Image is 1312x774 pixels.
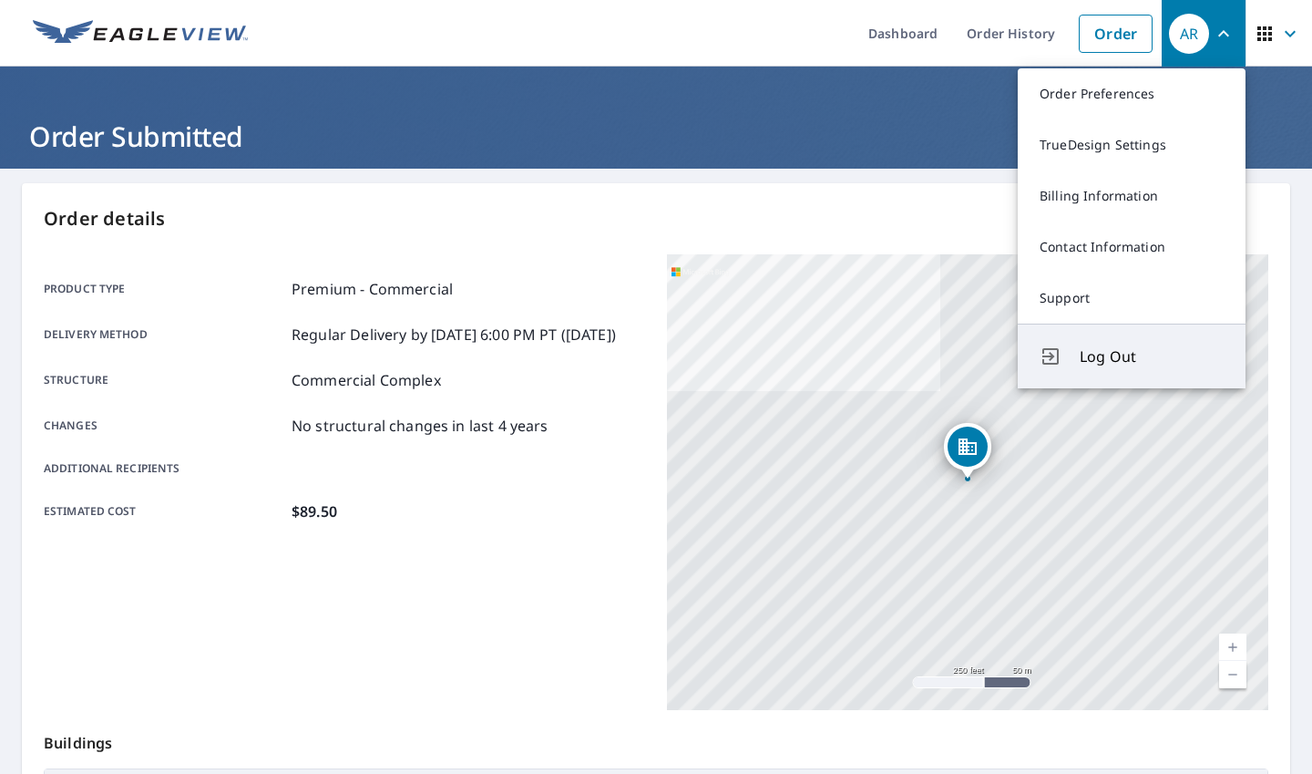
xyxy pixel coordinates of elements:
[1018,273,1245,324] a: Support
[292,415,548,437] p: No structural changes in last 4 years
[1169,14,1209,54] div: AR
[944,423,991,480] div: Dropped pin, building 1, Commercial property, 2570 Harbins Rd SE Bethlehem, GA 30620
[1018,222,1245,273] a: Contact Information
[44,415,284,437] p: Changes
[33,20,248,47] img: EV Logo
[1018,324,1245,388] button: Log Out
[44,324,284,346] p: Delivery method
[1080,346,1224,367] span: Log Out
[22,118,1290,155] h1: Order Submitted
[1079,15,1153,53] a: Order
[292,501,337,522] p: $89.50
[292,369,441,391] p: Commercial Complex
[292,324,616,346] p: Regular Delivery by [DATE] 6:00 PM PT ([DATE])
[1219,634,1246,661] a: Current Level 17, Zoom In
[1018,68,1245,119] a: Order Preferences
[44,278,284,300] p: Product type
[44,460,284,477] p: Additional recipients
[1018,170,1245,222] a: Billing Information
[1018,119,1245,170] a: TrueDesign Settings
[292,278,453,300] p: Premium - Commercial
[44,369,284,391] p: Structure
[1219,661,1246,688] a: Current Level 17, Zoom Out
[44,205,1268,232] p: Order details
[44,710,1268,769] p: Buildings
[44,501,284,522] p: Estimated cost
